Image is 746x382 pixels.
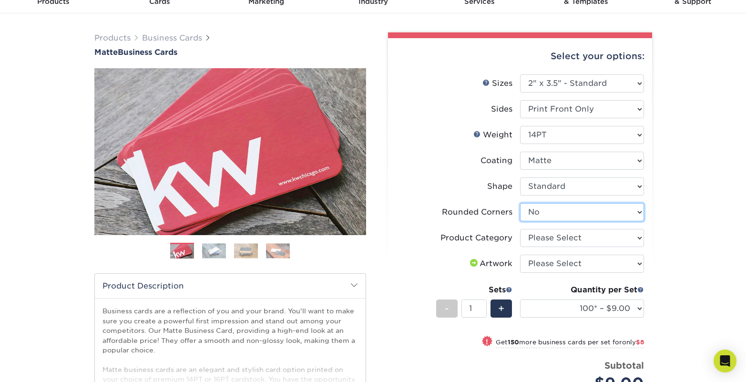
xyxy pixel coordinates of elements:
a: Products [94,33,131,42]
span: - [445,301,449,316]
span: $8 [636,339,644,346]
div: Product Category [440,232,512,244]
img: Matte 01 [94,16,366,288]
span: Matte [94,48,118,57]
div: Coating [480,155,512,166]
div: Rounded Corners [442,206,512,218]
img: Business Cards 01 [170,239,194,263]
span: + [498,301,504,316]
strong: 150 [508,339,519,346]
a: MatteBusiness Cards [94,48,366,57]
div: Sizes [482,78,512,89]
h1: Business Cards [94,48,366,57]
a: Business Cards [142,33,202,42]
img: Business Cards 04 [266,243,290,258]
div: Weight [473,129,512,141]
div: Select your options: [396,38,644,74]
img: Business Cards 02 [202,243,226,258]
small: Get more business cards per set for [496,339,644,348]
img: Business Cards 03 [234,243,258,258]
div: Sides [491,103,512,115]
div: Artwork [468,258,512,269]
div: Sets [436,284,512,296]
div: Open Intercom Messenger [714,350,736,372]
h2: Product Description [95,274,366,298]
span: ! [486,337,488,347]
div: Shape [487,181,512,192]
div: Quantity per Set [520,284,644,296]
span: only [622,339,644,346]
strong: Subtotal [604,360,644,371]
